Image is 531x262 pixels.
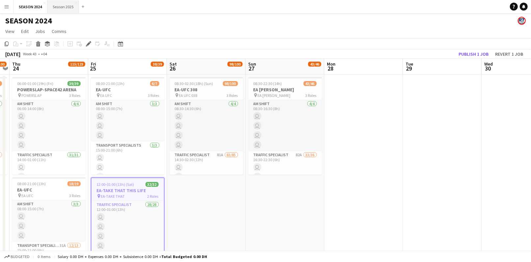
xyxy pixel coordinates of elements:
div: [DATE] [5,51,20,57]
span: EA UFC [22,193,34,198]
h3: EA-TAKE THAT THIS LIFE [92,188,164,193]
a: Comms [49,27,69,36]
span: 3 Roles [69,193,81,198]
h3: POWERSLAP-SPACE42 ARENA [12,87,86,93]
span: 2 Roles [147,194,159,199]
span: 38/39 [151,62,164,67]
button: Revert 1 job [492,50,526,58]
span: EA [PERSON_NAME] [258,93,291,98]
span: Fri [91,61,96,67]
span: Tue [406,61,413,67]
app-card-role: AM SHIFT4/408:30-16:30 (8h) [248,100,322,151]
div: Salary 0.00 DH + Expenses 0.00 DH + Subsistence 0.00 DH = [58,254,207,259]
span: 06:00-01:00 (19h) (Fri) [17,81,54,86]
span: Sun [248,61,256,67]
span: EA UFC 038 [179,93,198,98]
a: Edit [18,27,31,36]
span: EA UFC [100,93,112,98]
span: 26 [169,65,177,72]
span: 6/7 [150,81,159,86]
app-card-role: AM SHIFT3/308:00-15:00 (7h) [91,100,165,142]
span: 08:30-22:30 (14h) [253,81,282,86]
h3: EA-UFC [12,187,86,193]
span: 3 Roles [305,93,317,98]
span: 0 items [36,254,52,259]
span: 39/39 [67,81,81,86]
span: POWERSLAP [22,93,42,98]
span: 32/32 [146,182,159,187]
span: 08:00-21:00 (13h) [96,81,125,86]
a: Jobs [33,27,48,36]
span: Budgeted [11,254,30,259]
div: 2 Jobs [151,67,164,72]
app-card-role: AM SHIFT4/406:00-14:00 (8h) [12,100,86,151]
button: Publish 1 job [456,50,491,58]
div: 3 Jobs [68,67,85,72]
button: Budgeted [3,253,31,260]
span: 43/46 [308,62,321,67]
button: SEASON 2024 [13,0,47,13]
div: 1 Job [308,67,321,72]
span: 29 [405,65,413,72]
span: 25 [90,65,96,72]
span: 98/100 [223,81,238,86]
span: 98/100 [227,62,243,67]
span: 28 [326,65,335,72]
span: 3 Roles [69,93,81,98]
h1: SEASON 2024 [5,16,52,26]
div: +04 [41,51,47,56]
app-job-card: 08:30-22:30 (14h)43/46EA [PERSON_NAME] EA [PERSON_NAME]3 RolesAM SHIFT4/408:30-16:30 (8h) Traffic... [248,77,322,175]
span: Week 43 [22,51,38,56]
h3: EA-UFC [91,87,165,93]
a: View [3,27,17,36]
span: Thu [12,61,20,67]
span: 30 [483,65,493,72]
app-card-role: AM SHIFT4/408:30-14:30 (6h) [170,100,243,151]
span: Mon [327,61,335,67]
span: 24 [11,65,20,72]
app-job-card: 06:00-01:00 (19h) (Fri)39/39POWERSLAP-SPACE42 ARENA POWERSLAP3 RolesAM SHIFT4/406:00-14:00 (8h) T... [12,77,86,175]
span: 115/123 [68,62,85,67]
div: 1 Job [228,67,242,72]
app-card-role: AM SHIFT3/308:00-15:00 (7h) [12,200,86,242]
span: 08:30-02:30 (18h) (Sun) [175,81,213,86]
span: 43/46 [304,81,317,86]
app-user-avatar: ROAD TRANSIT [518,17,526,25]
span: Total Budgeted 0.00 DH [161,254,207,259]
span: Comms [52,28,66,34]
span: 3 Roles [227,93,238,98]
app-card-role: Transport Specialists3/315:00-21:00 (6h) [91,142,165,183]
span: Wed [484,61,493,67]
span: View [5,28,14,34]
h3: EA-UFC 308 [170,87,243,93]
span: 12:00-01:00 (13h) (Sat) [97,182,134,187]
span: Sat [170,61,177,67]
button: Season 2025 [47,0,79,13]
span: 18/19 [67,181,81,186]
h3: EA [PERSON_NAME] [248,87,322,93]
span: 08:00-21:00 (13h) [17,181,46,186]
span: 27 [247,65,256,72]
span: Jobs [35,28,45,34]
span: Edit [21,28,29,34]
app-job-card: 08:00-21:00 (13h)6/7EA-UFC EA UFC3 RolesAM SHIFT3/308:00-15:00 (7h) Transport Specialists3/315:00... [91,77,165,175]
span: EA-TAKE THAT [101,194,125,199]
span: 3 Roles [148,93,159,98]
app-job-card: 08:30-02:30 (18h) (Sun)98/100EA-UFC 308 EA UFC 0383 RolesAM SHIFT4/408:30-14:30 (6h) Traffic Spec... [170,77,243,175]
